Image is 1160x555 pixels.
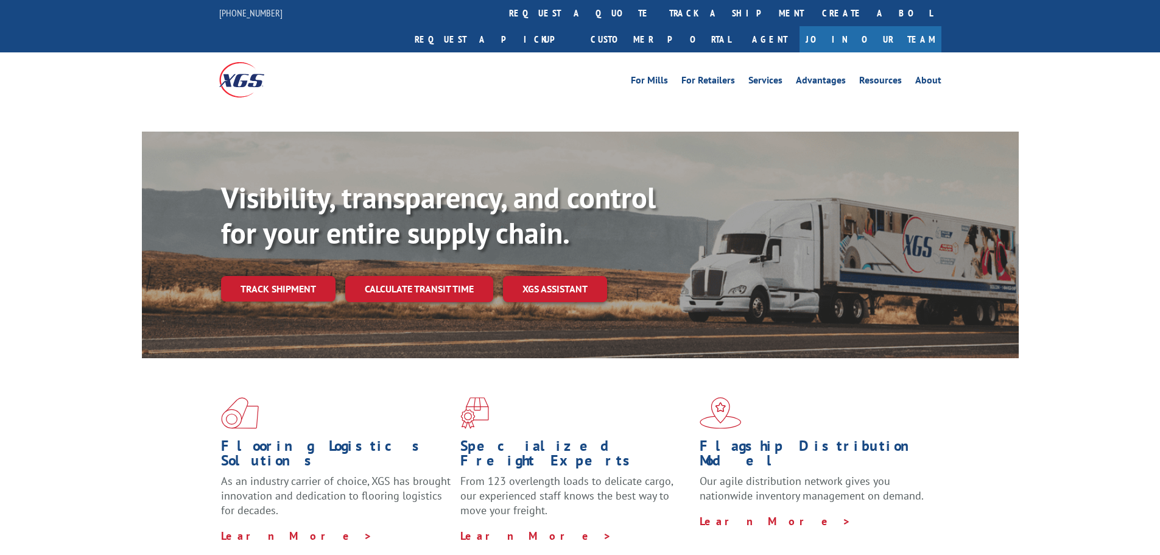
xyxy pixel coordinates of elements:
[221,179,656,252] b: Visibility, transparency, and control for your entire supply chain.
[700,474,924,503] span: Our agile distribution network gives you nationwide inventory management on demand.
[219,7,283,19] a: [PHONE_NUMBER]
[796,76,846,89] a: Advantages
[582,26,740,52] a: Customer Portal
[460,397,489,429] img: xgs-icon-focused-on-flooring-red
[800,26,941,52] a: Join Our Team
[460,529,612,543] a: Learn More >
[700,514,851,528] a: Learn More >
[460,474,691,528] p: From 123 overlength loads to delicate cargo, our experienced staff knows the best way to move you...
[681,76,735,89] a: For Retailers
[915,76,941,89] a: About
[221,529,373,543] a: Learn More >
[631,76,668,89] a: For Mills
[221,397,259,429] img: xgs-icon-total-supply-chain-intelligence-red
[221,439,451,474] h1: Flooring Logistics Solutions
[503,276,607,302] a: XGS ASSISTANT
[748,76,782,89] a: Services
[460,439,691,474] h1: Specialized Freight Experts
[406,26,582,52] a: Request a pickup
[859,76,902,89] a: Resources
[221,276,336,302] a: Track shipment
[700,397,742,429] img: xgs-icon-flagship-distribution-model-red
[221,474,451,517] span: As an industry carrier of choice, XGS has brought innovation and dedication to flooring logistics...
[740,26,800,52] a: Agent
[345,276,493,302] a: Calculate transit time
[700,439,930,474] h1: Flagship Distribution Model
